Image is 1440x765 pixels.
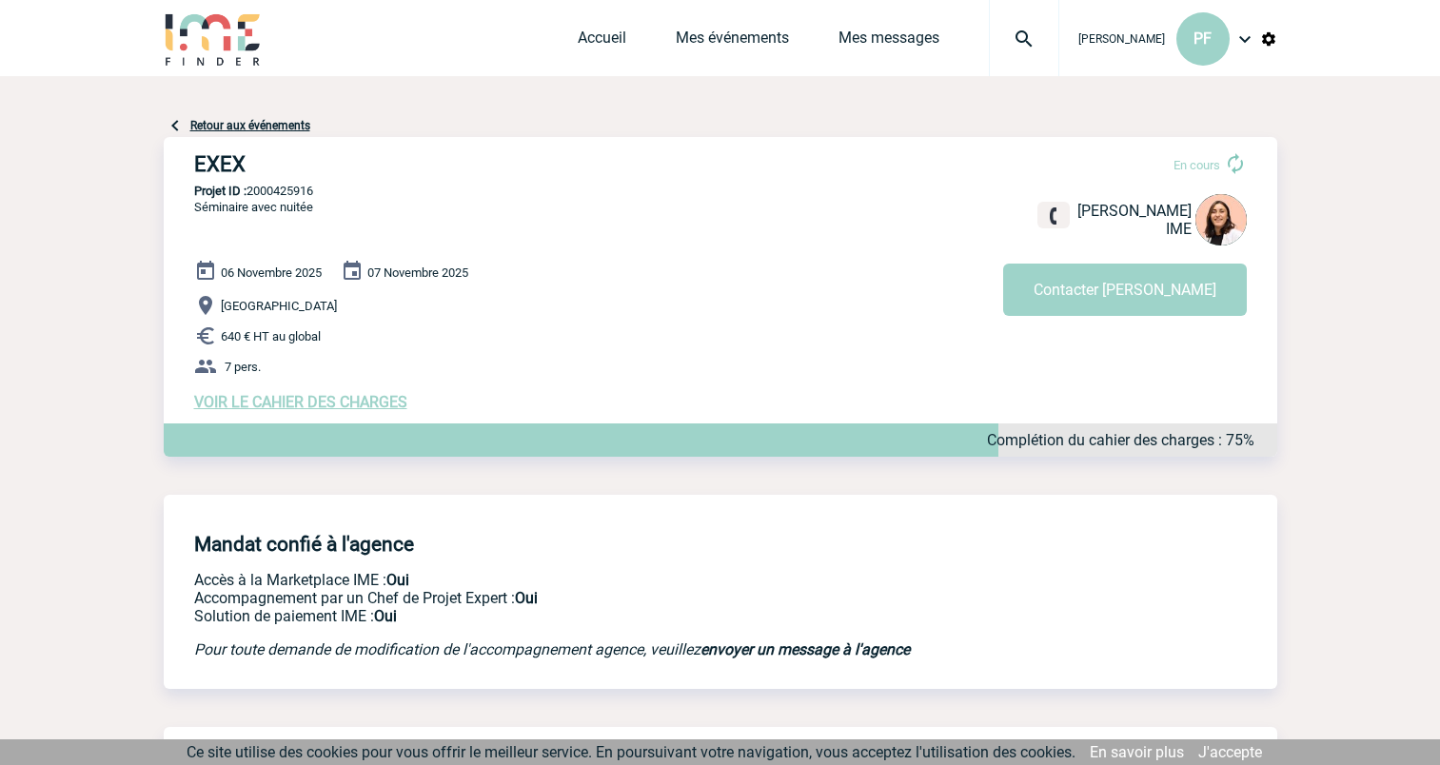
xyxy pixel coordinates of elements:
b: Projet ID : [194,184,247,198]
span: 640 € HT au global [221,329,321,343]
img: 129834-0.png [1195,194,1247,245]
span: [GEOGRAPHIC_DATA] [221,299,337,313]
span: IME [1166,220,1192,238]
a: VOIR LE CAHIER DES CHARGES [194,393,407,411]
img: IME-Finder [164,11,263,66]
span: [PERSON_NAME] [1077,202,1192,220]
b: Oui [386,571,409,589]
p: Conformité aux process achat client, Prise en charge de la facturation, Mutualisation de plusieur... [194,607,984,625]
a: Accueil [578,29,626,55]
p: Accès à la Marketplace IME : [194,571,984,589]
em: Pour toute demande de modification de l'accompagnement agence, veuillez [194,640,910,658]
b: Oui [515,589,538,607]
a: Mes messages [838,29,939,55]
b: Oui [374,607,397,625]
img: fixe.png [1045,207,1062,225]
span: [PERSON_NAME] [1078,32,1165,46]
p: Prestation payante [194,589,984,607]
h4: Mandat confié à l'agence [194,533,414,556]
span: 7 pers. [225,360,261,374]
a: Mes événements [676,29,789,55]
span: 06 Novembre 2025 [221,265,322,280]
button: Contacter [PERSON_NAME] [1003,264,1247,316]
a: envoyer un message à l'agence [700,640,910,658]
span: PF [1193,29,1212,48]
a: Retour aux événements [190,119,310,132]
a: En savoir plus [1090,743,1184,761]
span: En cours [1174,158,1220,172]
span: Séminaire avec nuitée [194,200,313,214]
span: 07 Novembre 2025 [367,265,468,280]
a: J'accepte [1198,743,1262,761]
span: Ce site utilise des cookies pour vous offrir le meilleur service. En poursuivant votre navigation... [187,743,1075,761]
p: 2000425916 [164,184,1277,198]
h3: EXEX [194,152,765,176]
